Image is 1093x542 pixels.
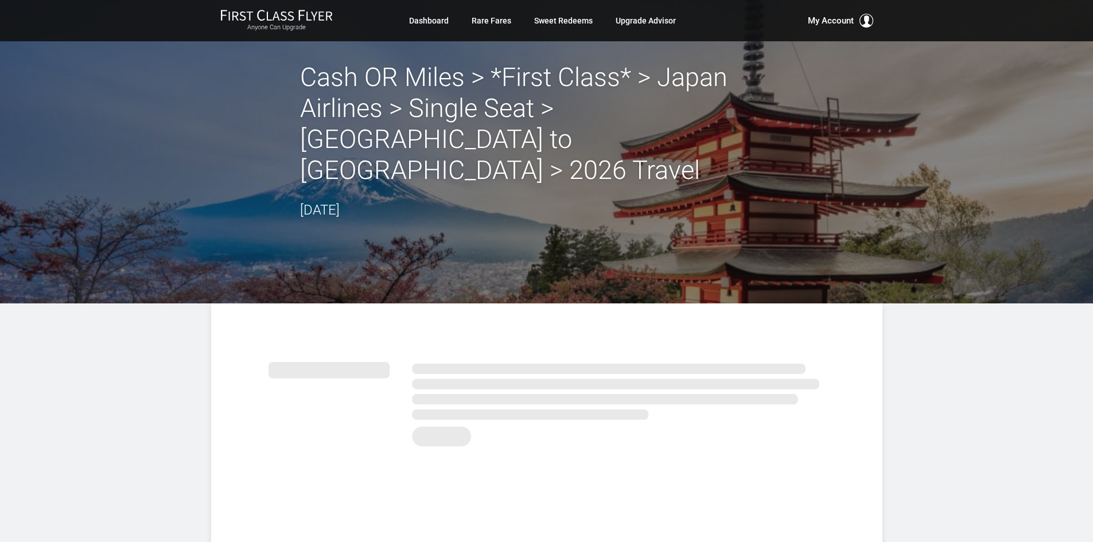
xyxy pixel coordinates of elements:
img: summary.svg [269,349,825,453]
a: Sweet Redeems [534,10,593,31]
time: [DATE] [300,202,340,218]
a: Dashboard [409,10,449,31]
button: My Account [808,14,873,28]
small: Anyone Can Upgrade [220,24,333,32]
a: First Class FlyerAnyone Can Upgrade [220,9,333,32]
h2: Cash OR Miles > *First Class* > Japan Airlines > Single Seat > [GEOGRAPHIC_DATA] to [GEOGRAPHIC_D... [300,62,794,186]
img: First Class Flyer [220,9,333,21]
span: My Account [808,14,854,28]
a: Upgrade Advisor [616,10,676,31]
a: Rare Fares [472,10,511,31]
